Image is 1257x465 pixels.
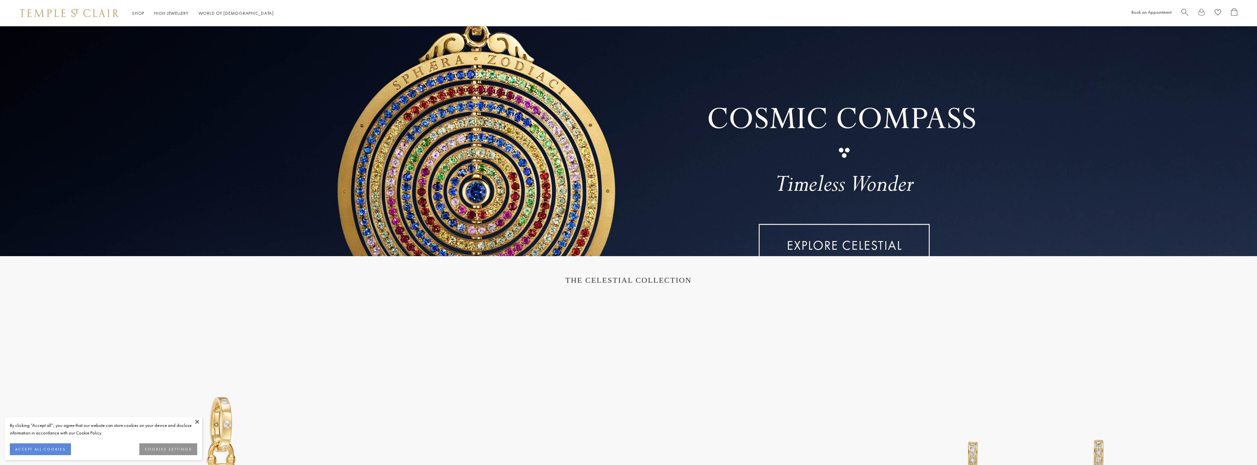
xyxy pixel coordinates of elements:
[10,443,71,455] button: ACCEPT ALL COOKIES
[132,9,274,17] nav: Main navigation
[1215,8,1221,18] a: View Wishlist
[1181,8,1188,18] a: Search
[20,9,119,17] img: Temple St. Clair
[198,10,274,16] a: World of [DEMOGRAPHIC_DATA]World of [DEMOGRAPHIC_DATA]
[1131,9,1172,15] a: Book an Appointment
[139,443,197,455] button: COOKIES SETTINGS
[1231,8,1237,18] a: Open Shopping Bag
[26,276,1231,285] h1: THE CELESTIAL COLLECTION
[132,10,144,16] a: ShopShop
[10,422,197,437] div: By clicking “Accept all”, you agree that our website can store cookies on your device and disclos...
[154,10,189,16] a: High JewelleryHigh Jewellery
